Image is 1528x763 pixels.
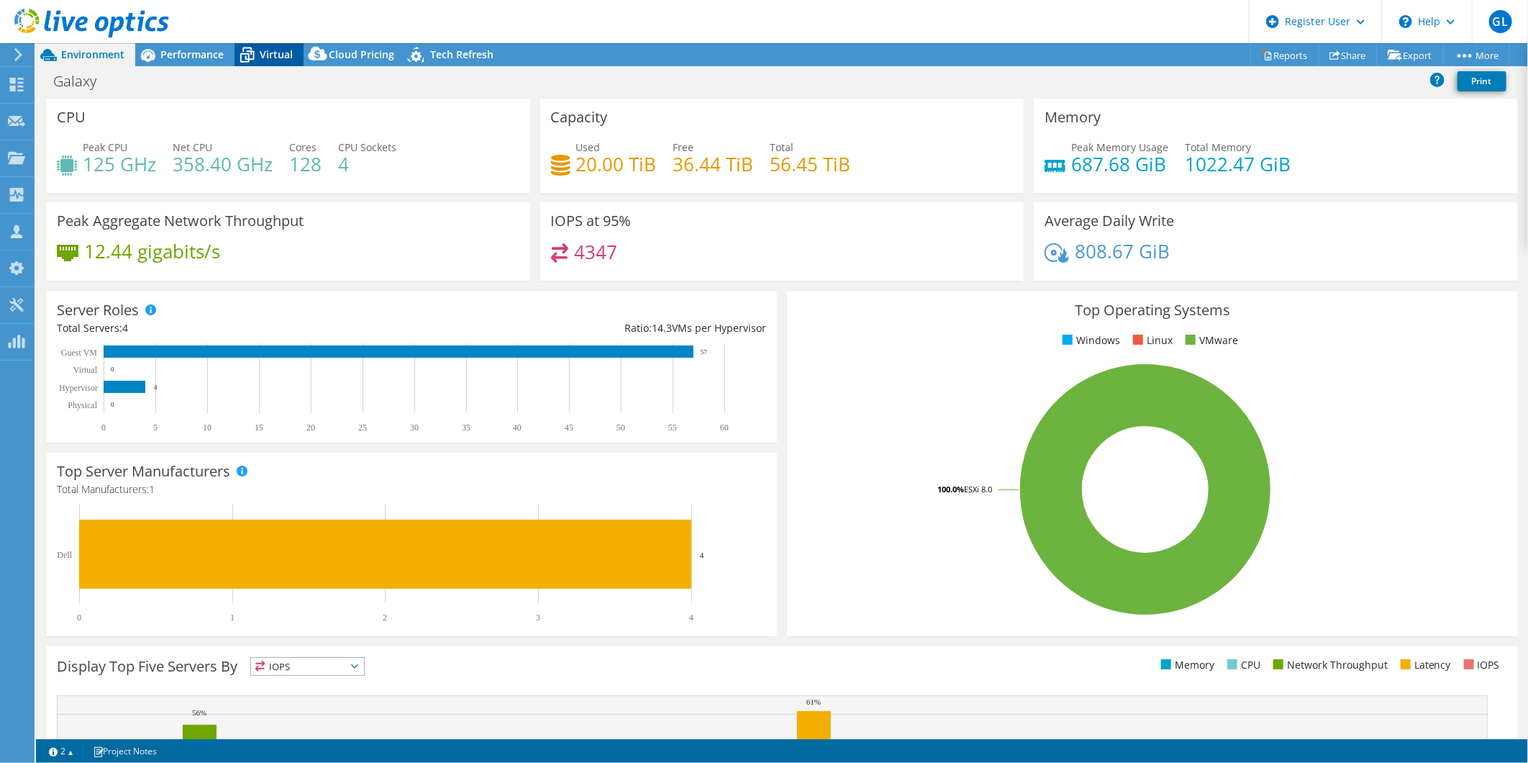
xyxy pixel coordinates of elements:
[57,320,411,336] div: Total Servers:
[1182,333,1238,348] li: VMware
[383,613,387,623] text: 2
[59,383,98,393] text: Hypervisor
[1045,109,1101,125] h3: Memory
[798,302,1507,318] h3: Top Operating Systems
[358,423,367,433] text: 25
[68,400,97,410] text: Physical
[73,365,98,375] text: Virtual
[1045,213,1174,229] h3: Average Daily Write
[462,423,470,433] text: 35
[192,708,206,717] text: 56%
[1129,333,1173,348] li: Linux
[806,697,821,706] text: 61%
[57,464,230,479] h3: Top Server Manufacturers
[251,658,364,675] span: IOPS
[57,550,72,560] text: Dell
[720,423,729,433] text: 60
[1158,657,1214,673] li: Memory
[122,321,128,335] span: 4
[39,742,83,760] a: 2
[61,348,97,358] text: Guest VM
[1397,657,1451,673] li: Latency
[1319,44,1378,66] a: Share
[1224,657,1260,673] li: CPU
[689,613,693,623] text: 4
[149,482,155,496] span: 1
[964,484,992,495] tspan: ESXi 8.0
[565,423,573,433] text: 45
[1071,140,1168,154] span: Peak Memory Usage
[411,320,766,336] div: Ratio: VMs per Hypervisor
[1460,657,1500,673] li: IOPS
[101,423,106,433] text: 0
[700,551,704,559] text: 4
[551,109,608,125] h3: Capacity
[329,48,394,61] span: Cloud Pricing
[230,613,235,623] text: 1
[1059,333,1120,348] li: Windows
[937,484,964,495] tspan: 100.0%
[203,423,212,433] text: 10
[153,423,158,433] text: 5
[289,156,322,172] h4: 128
[536,613,540,623] text: 3
[57,302,139,318] h3: Server Roles
[338,140,396,154] span: CPU Sockets
[338,156,396,172] h4: 4
[1270,657,1388,673] li: Network Throughput
[57,213,304,229] h3: Peak Aggregate Network Throughput
[306,423,315,433] text: 20
[668,423,677,433] text: 55
[83,140,127,154] span: Peak CPU
[289,140,317,154] span: Cores
[57,109,86,125] h3: CPU
[1075,243,1170,259] h4: 808.67 GiB
[173,156,273,172] h4: 358.40 GHz
[83,742,167,760] a: Project Notes
[83,156,156,172] h4: 125 GHz
[770,140,794,154] span: Total
[1185,140,1251,154] span: Total Memory
[84,243,220,259] h4: 12.44 gigabits/s
[160,48,224,61] span: Performance
[173,140,212,154] span: Net CPU
[673,140,694,154] span: Free
[551,213,632,229] h3: IOPS at 95%
[154,384,158,391] text: 4
[673,156,754,172] h4: 36.44 TiB
[576,140,601,154] span: Used
[1377,44,1444,66] a: Export
[574,244,617,260] h4: 4347
[260,48,293,61] span: Virtual
[61,48,124,61] span: Environment
[701,348,708,356] text: 57
[57,482,766,497] h4: Total Manufacturers:
[1489,10,1512,33] span: GL
[652,321,672,335] span: 14.3
[255,423,263,433] text: 15
[617,423,625,433] text: 50
[513,423,522,433] text: 40
[1443,44,1510,66] a: More
[1457,71,1506,91] a: Print
[47,73,119,89] h1: Galaxy
[430,48,494,61] span: Tech Refresh
[1071,156,1168,172] h4: 687.68 GiB
[770,156,851,172] h4: 56.45 TiB
[1399,15,1412,28] svg: \n
[77,613,81,623] text: 0
[1250,44,1319,66] a: Reports
[111,401,114,408] text: 0
[1185,156,1291,172] h4: 1022.47 GiB
[111,366,114,373] text: 0
[576,156,657,172] h4: 20.00 TiB
[410,423,419,433] text: 30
